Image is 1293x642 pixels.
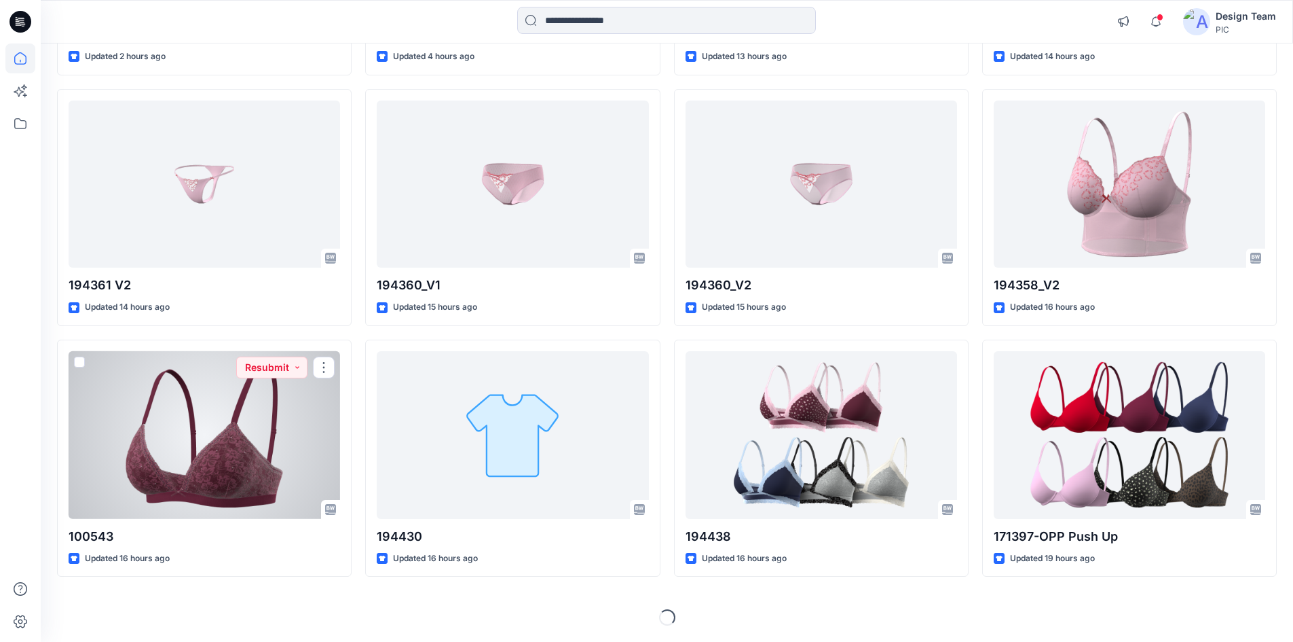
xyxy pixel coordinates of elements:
[686,276,957,295] p: 194360_V2
[377,351,648,519] a: 194430
[1010,50,1095,64] p: Updated 14 hours ago
[686,527,957,546] p: 194438
[1216,8,1276,24] div: Design Team
[702,300,786,315] p: Updated 15 hours ago
[1183,8,1210,35] img: avatar
[393,50,474,64] p: Updated 4 hours ago
[994,101,1265,268] a: 194358_V2
[69,527,340,546] p: 100543
[393,552,478,566] p: Updated 16 hours ago
[85,300,170,315] p: Updated 14 hours ago
[69,351,340,519] a: 100543
[702,50,787,64] p: Updated 13 hours ago
[393,300,477,315] p: Updated 15 hours ago
[1010,552,1095,566] p: Updated 19 hours ago
[377,276,648,295] p: 194360_V1
[994,351,1265,519] a: 171397-OPP Push Up
[994,527,1265,546] p: 171397-OPP Push Up
[85,552,170,566] p: Updated 16 hours ago
[994,276,1265,295] p: 194358_V2
[69,276,340,295] p: 194361 V2
[686,101,957,268] a: 194360_V2
[1010,300,1095,315] p: Updated 16 hours ago
[85,50,166,64] p: Updated 2 hours ago
[702,552,787,566] p: Updated 16 hours ago
[1216,24,1276,35] div: PIC
[686,351,957,519] a: 194438
[69,101,340,268] a: 194361 V2
[377,101,648,268] a: 194360_V1
[377,527,648,546] p: 194430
